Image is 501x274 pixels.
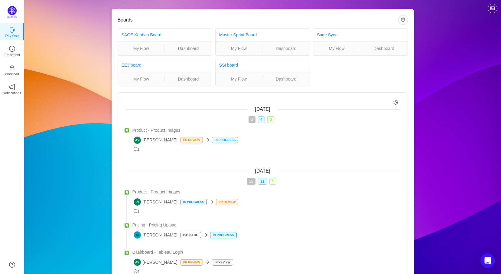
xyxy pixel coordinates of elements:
span: 6 [267,116,274,123]
i: icon: arrow-right [205,138,210,142]
button: icon: picture [488,4,497,13]
a: Sage Sync [317,32,337,37]
a: SSI board [219,63,238,68]
i: icon: message [134,147,138,151]
p: Notifications [3,90,21,96]
img: AV [134,137,141,144]
i: icon: arrow-right [203,233,208,237]
span: [PERSON_NAME] [134,231,177,239]
p: In Progress [181,199,207,205]
p: PR Review [181,137,203,143]
a: Dashboard [165,45,212,52]
a: icon: clock-circleTimeSpent [9,48,15,54]
a: My Flow [118,76,165,82]
span: 1 [134,209,140,213]
p: Day One [5,33,18,38]
a: EE3 board [122,63,142,68]
span: 1 [134,147,140,152]
img: AJ [134,231,141,239]
span: 3 [249,116,255,123]
span: Product - Product Images [132,127,181,134]
span: Pricing - Pricing Upload [132,222,177,228]
span: 4 [269,178,276,185]
a: Master Sprint Board [219,32,257,37]
span: [PERSON_NAME] [134,259,177,266]
span: [PERSON_NAME] [134,198,177,206]
img: LV [134,198,141,206]
span: Product - Product Images [132,189,181,195]
i: icon: notification [9,84,15,90]
a: Product - Product Images [132,189,400,195]
i: icon: message [134,209,138,213]
span: 11 [258,178,267,185]
i: icon: clock-circle [9,46,15,52]
p: PR Review [181,259,203,265]
a: My Flow [118,45,165,52]
span: [DATE] [255,107,270,112]
a: Dashboard - Tableau Login [132,249,400,256]
i: icon: arrow-right [205,260,210,264]
a: icon: coffeeDay One [9,28,15,35]
a: icon: notificationNotifications [9,86,15,92]
span: Dashboard - Tableau Login [132,249,183,256]
span: [PERSON_NAME] [134,137,177,144]
i: icon: coffee [9,27,15,33]
p: In Progress [210,232,236,238]
i: icon: inbox [9,65,15,71]
p: TimeSpent [4,52,20,58]
img: Quantify [8,6,17,15]
img: AV [134,259,141,266]
p: Workload [5,71,19,77]
a: My Flow [216,45,262,52]
a: Dashboard [262,45,310,52]
p: In Progress [212,137,238,143]
a: My Flow [313,45,360,52]
i: icon: message [134,269,138,273]
p: IN REVIEW [212,259,233,265]
p: Quantify [7,15,17,19]
a: Product - Product Images [132,127,400,134]
button: icon: setting [398,15,408,25]
p: Backlog [181,232,201,238]
i: icon: arrow-right [209,200,213,204]
a: Pricing - Pricing Upload [132,222,400,228]
a: Dashboard [360,45,408,52]
span: 4 [134,269,140,274]
h3: Boards [118,17,398,23]
a: Dashboard [165,76,212,82]
span: 4 [258,116,265,123]
span: [DATE] [255,168,270,173]
span: 15 [247,178,255,185]
a: icon: question-circle [9,262,15,268]
a: My Flow [216,76,262,82]
a: icon: inboxWorkload [9,67,15,73]
p: PR Review [216,199,238,205]
a: SAGE Kanban Board [122,32,161,37]
a: Dashboard [262,76,310,82]
div: Open Intercom Messenger [480,253,495,268]
i: icon: setting [393,100,399,105]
